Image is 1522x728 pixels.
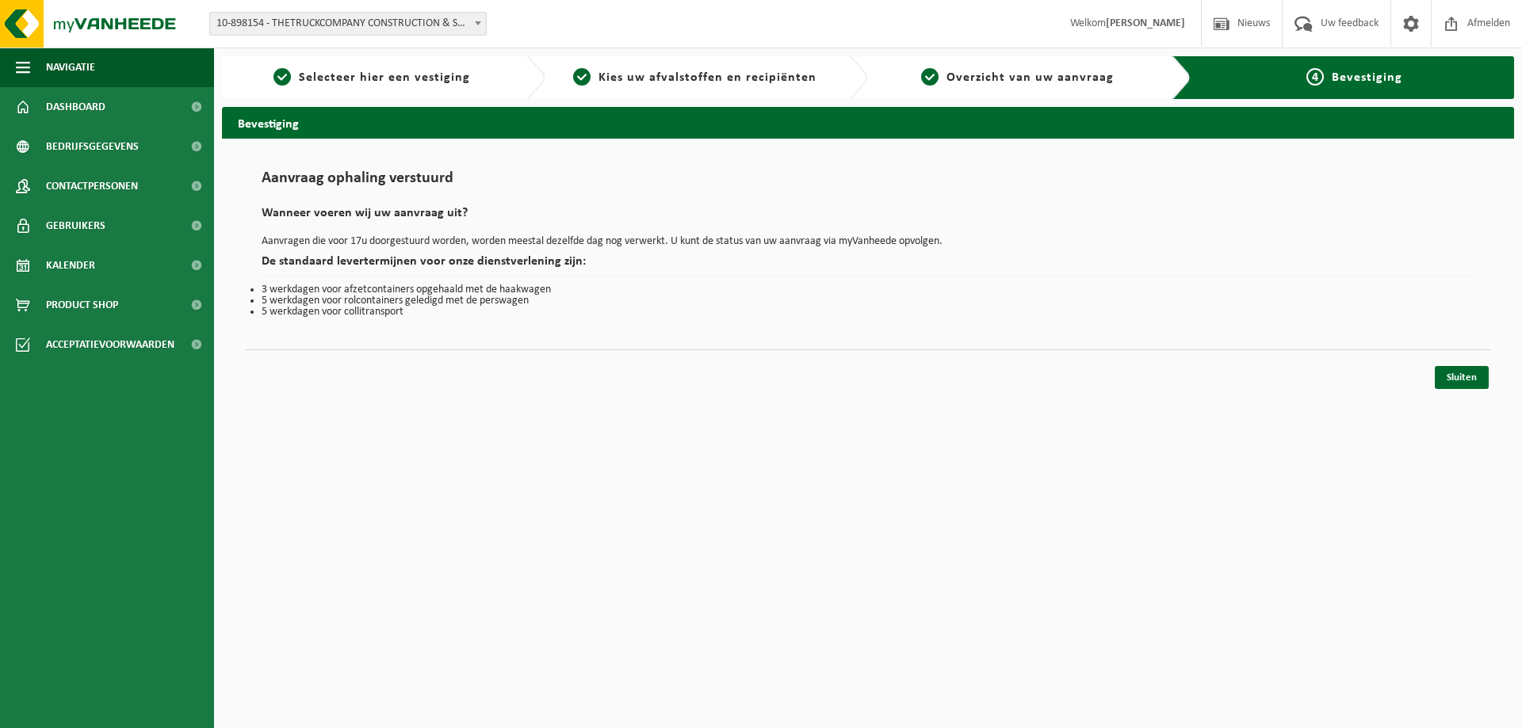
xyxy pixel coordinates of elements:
[222,107,1514,138] h2: Bevestiging
[299,71,470,84] span: Selecteer hier een vestiging
[46,166,138,206] span: Contactpersonen
[262,207,1474,228] h2: Wanneer voeren wij uw aanvraag uit?
[46,246,95,285] span: Kalender
[573,68,591,86] span: 2
[210,13,486,35] span: 10-898154 - THETRUCKCOMPANY CONSTRUCTION & SERVICE - HOOGLEDE
[262,255,1474,276] h2: De standaard levertermijnen voor onze dienstverlening zijn:
[230,68,514,87] a: 1Selecteer hier een vestiging
[1435,366,1489,389] a: Sluiten
[262,307,1474,318] li: 5 werkdagen voor collitransport
[262,236,1474,247] p: Aanvragen die voor 17u doorgestuurd worden, worden meestal dezelfde dag nog verwerkt. U kunt de s...
[262,170,1474,195] h1: Aanvraag ophaling verstuurd
[46,325,174,364] span: Acceptatievoorwaarden
[273,68,291,86] span: 1
[46,127,139,166] span: Bedrijfsgegevens
[553,68,837,87] a: 2Kies uw afvalstoffen en recipiënten
[46,206,105,246] span: Gebruikers
[209,12,487,36] span: 10-898154 - THETRUCKCOMPANY CONSTRUCTION & SERVICE - HOOGLEDE
[1106,17,1185,29] strong: [PERSON_NAME]
[262,295,1474,307] li: 5 werkdagen voor rolcontainers geledigd met de perswagen
[876,68,1160,87] a: 3Overzicht van uw aanvraag
[46,87,105,127] span: Dashboard
[262,284,1474,295] li: 3 werkdagen voor afzetcontainers opgehaald met de haakwagen
[921,68,939,86] span: 3
[598,71,816,84] span: Kies uw afvalstoffen en recipiënten
[1306,68,1324,86] span: 4
[46,285,118,325] span: Product Shop
[46,48,95,87] span: Navigatie
[1332,71,1402,84] span: Bevestiging
[946,71,1114,84] span: Overzicht van uw aanvraag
